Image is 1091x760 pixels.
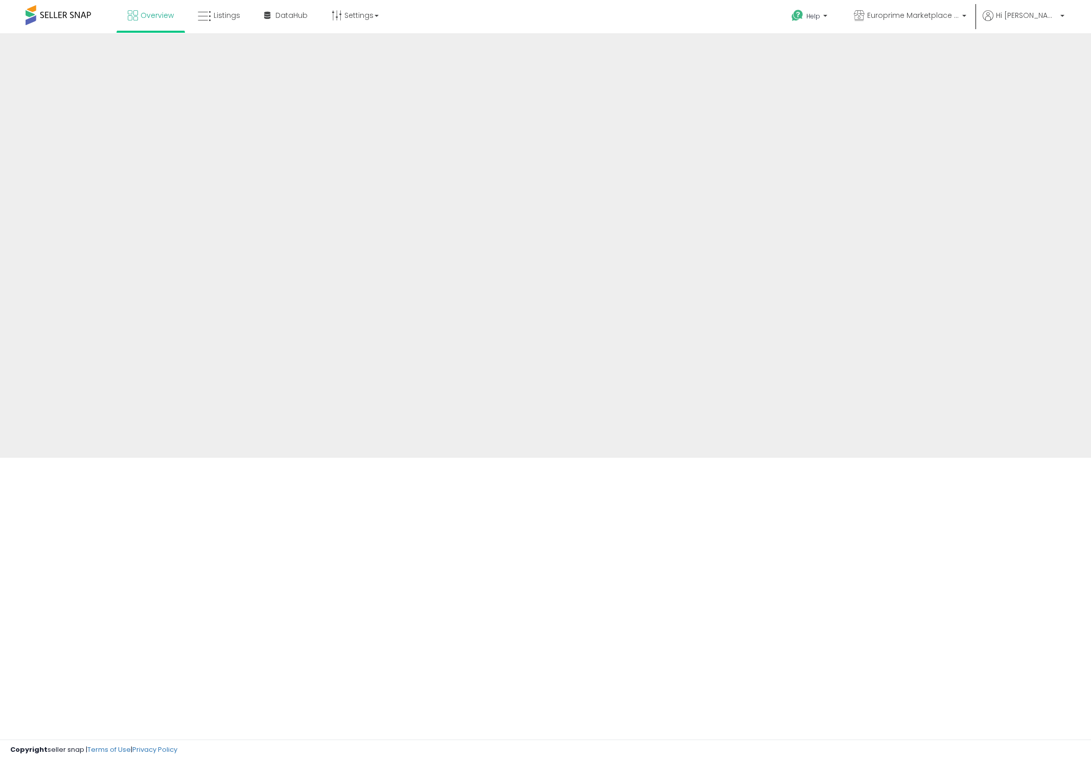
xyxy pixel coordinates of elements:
[783,2,838,33] a: Help
[867,10,959,20] span: Europrime Marketplace - IT
[214,10,240,20] span: Listings
[806,12,820,20] span: Help
[275,10,308,20] span: DataHub
[983,10,1064,33] a: Hi [PERSON_NAME]
[791,9,804,22] i: Get Help
[141,10,174,20] span: Overview
[996,10,1057,20] span: Hi [PERSON_NAME]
